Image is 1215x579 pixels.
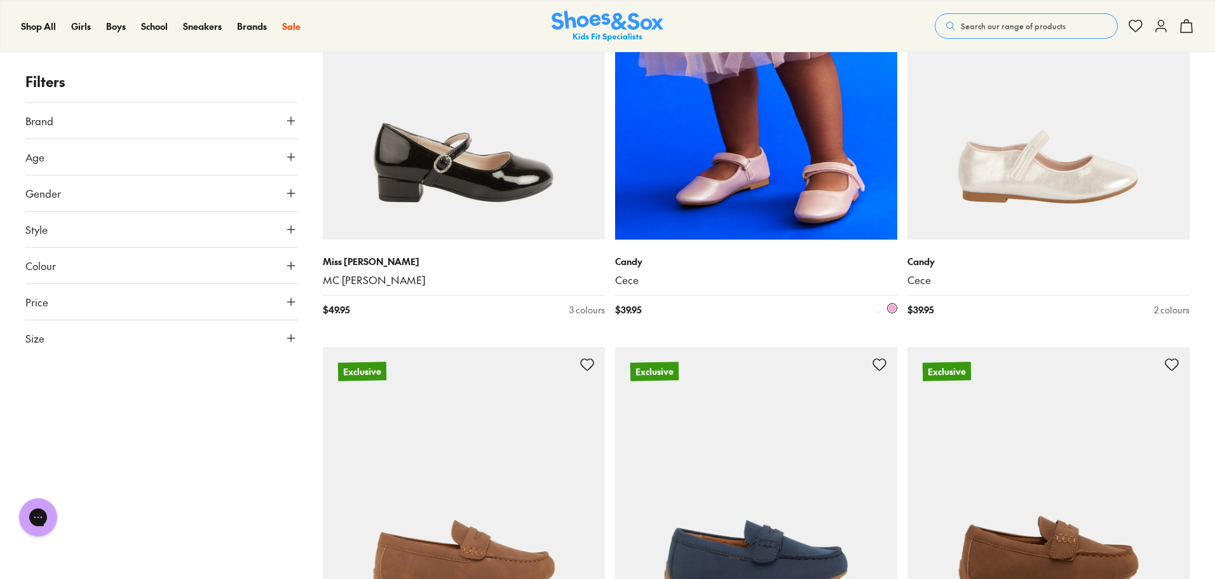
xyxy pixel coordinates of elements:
[25,71,297,92] p: Filters
[907,303,933,317] span: $ 39.95
[25,186,61,201] span: Gender
[1154,303,1190,317] div: 2 colours
[907,273,1190,287] a: Cece
[25,149,44,165] span: Age
[935,13,1118,39] button: Search our range of products
[323,255,605,268] p: Miss [PERSON_NAME]
[25,175,297,211] button: Gender
[907,255,1190,268] p: Candy
[323,303,350,317] span: $ 49.95
[615,273,897,287] a: Cece
[183,20,222,33] a: Sneakers
[323,273,605,287] a: MC [PERSON_NAME]
[923,362,971,381] p: Exclusive
[141,20,168,32] span: School
[25,103,297,139] button: Brand
[25,222,48,237] span: Style
[21,20,56,32] span: Shop All
[25,248,297,283] button: Colour
[25,284,297,320] button: Price
[282,20,301,32] span: Sale
[237,20,267,33] a: Brands
[183,20,222,32] span: Sneakers
[237,20,267,32] span: Brands
[25,139,297,175] button: Age
[25,258,56,273] span: Colour
[569,303,605,317] div: 3 colours
[71,20,91,32] span: Girls
[71,20,91,33] a: Girls
[25,330,44,346] span: Size
[13,494,64,541] iframe: Gorgias live chat messenger
[552,11,663,42] img: SNS_Logo_Responsive.svg
[106,20,126,32] span: Boys
[615,303,641,317] span: $ 39.95
[25,320,297,356] button: Size
[141,20,168,33] a: School
[630,362,679,381] p: Exclusive
[615,255,897,268] p: Candy
[552,11,663,42] a: Shoes & Sox
[282,20,301,33] a: Sale
[21,20,56,33] a: Shop All
[106,20,126,33] a: Boys
[961,20,1066,32] span: Search our range of products
[25,212,297,247] button: Style
[25,294,48,310] span: Price
[25,113,53,128] span: Brand
[338,362,386,381] p: Exclusive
